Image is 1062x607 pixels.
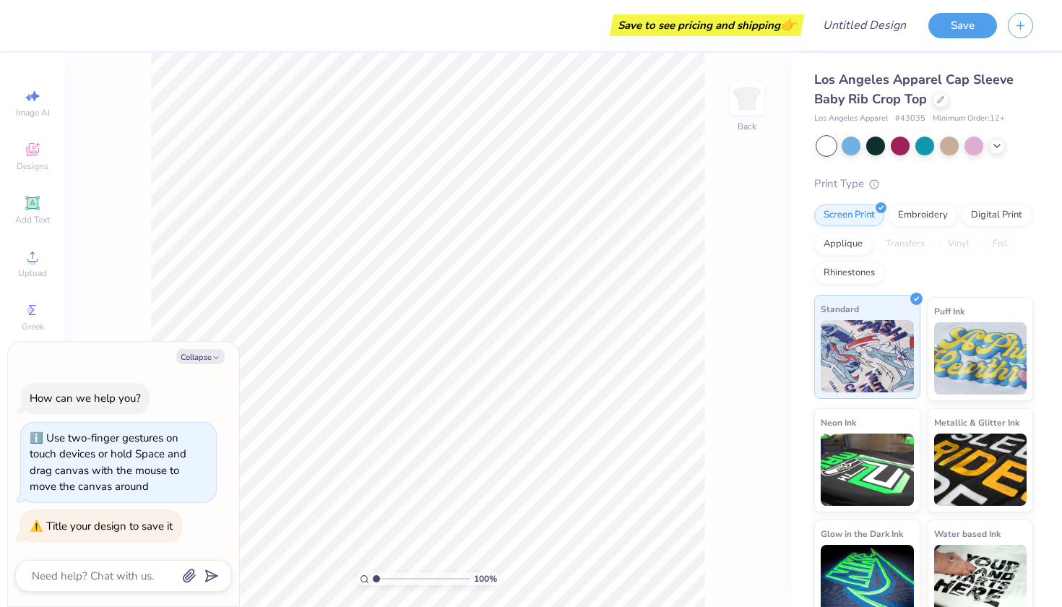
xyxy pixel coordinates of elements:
div: Use two-finger gestures on touch devices or hold Space and drag canvas with the mouse to move the... [30,431,186,494]
div: Foil [983,233,1017,255]
span: Image AI [16,107,50,119]
img: Neon Ink [821,434,914,506]
img: Puff Ink [934,322,1027,395]
span: Glow in the Dark Ink [821,526,903,541]
span: Los Angeles Apparel Cap Sleeve Baby Rib Crop Top [814,71,1014,108]
span: # 43035 [895,113,925,125]
div: Screen Print [814,205,884,226]
span: Puff Ink [934,303,964,319]
div: Digital Print [962,205,1032,226]
span: Los Angeles Apparel [814,113,888,125]
div: Embroidery [889,205,957,226]
input: Untitled Design [811,11,918,40]
div: Transfers [876,233,934,255]
button: Collapse [176,349,225,364]
img: Back [733,84,761,113]
img: Standard [821,320,914,392]
span: Designs [17,160,48,172]
span: Metallic & Glitter Ink [934,415,1019,430]
img: Metallic & Glitter Ink [934,434,1027,506]
span: Minimum Order: 12 + [933,113,1005,125]
span: 👉 [780,16,796,33]
span: Add Text [15,214,50,225]
div: Print Type [814,176,1033,192]
div: Vinyl [938,233,979,255]
span: Upload [18,267,47,279]
span: Water based Ink [934,526,1001,541]
button: Save [928,13,997,38]
span: Standard [821,301,859,317]
div: Title your design to save it [46,519,173,533]
div: Back [738,120,756,133]
span: Greek [22,321,44,332]
span: 100 % [474,572,497,585]
div: Save to see pricing and shipping [613,14,800,36]
div: Applique [814,233,872,255]
div: How can we help you? [30,391,141,405]
div: Rhinestones [814,262,884,284]
span: Neon Ink [821,415,856,430]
